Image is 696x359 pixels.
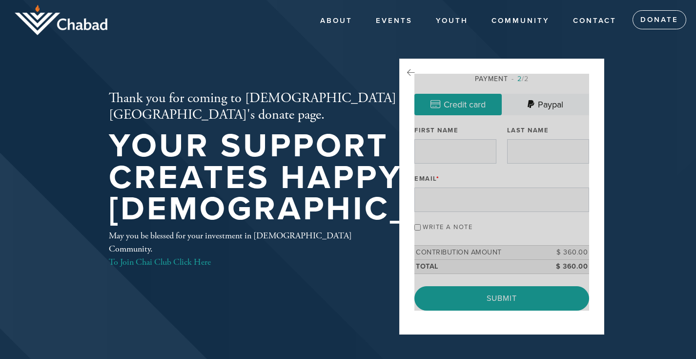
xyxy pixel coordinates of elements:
[429,12,475,30] a: YOUTH
[313,12,360,30] a: About
[15,5,107,35] img: logo_half.png
[109,90,528,123] h2: Thank you for coming to [DEMOGRAPHIC_DATA][GEOGRAPHIC_DATA]'s donate page.
[566,12,624,30] a: Contact
[109,256,211,268] a: To Join Chai Club Click Here
[484,12,557,30] a: COMMUNITY
[368,12,420,30] a: Events
[109,130,528,225] h1: Your support creates happy [DEMOGRAPHIC_DATA]!
[633,10,686,30] a: Donate
[109,229,368,269] div: May you be blessed for your investment in [DEMOGRAPHIC_DATA] Community.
